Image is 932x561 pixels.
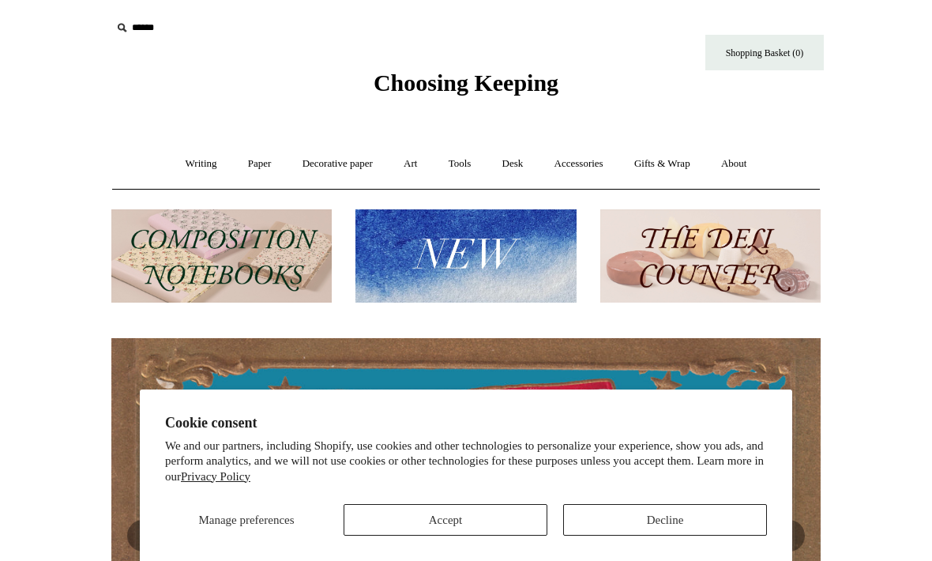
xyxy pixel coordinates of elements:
a: Accessories [540,143,618,185]
img: New.jpg__PID:f73bdf93-380a-4a35-bcfe-7823039498e1 [355,209,576,303]
span: Manage preferences [198,514,294,526]
a: Gifts & Wrap [620,143,705,185]
a: Shopping Basket (0) [705,35,824,70]
a: Decorative paper [288,143,387,185]
img: 202302 Composition ledgers.jpg__PID:69722ee6-fa44-49dd-a067-31375e5d54ec [111,209,332,303]
button: Previous [127,520,159,552]
img: The Deli Counter [600,209,821,303]
a: Art [389,143,431,185]
h2: Cookie consent [165,415,767,431]
a: Paper [234,143,286,185]
a: Privacy Policy [181,470,250,483]
a: About [707,143,761,185]
p: We and our partners, including Shopify, use cookies and other technologies to personalize your ex... [165,439,767,485]
a: Writing [171,143,231,185]
a: Choosing Keeping [374,82,558,93]
button: Decline [563,504,767,536]
span: Choosing Keeping [374,70,558,96]
a: Tools [434,143,486,185]
button: Manage preferences [165,504,328,536]
button: Accept [344,504,547,536]
a: Desk [488,143,538,185]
